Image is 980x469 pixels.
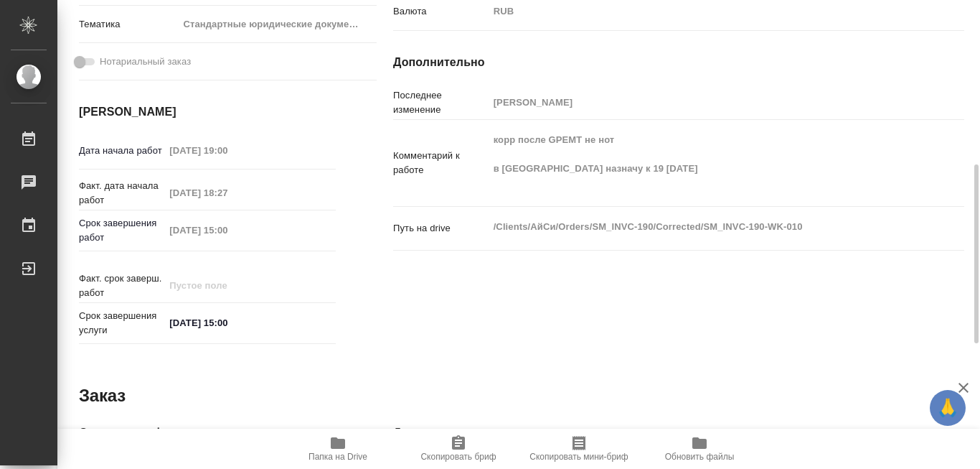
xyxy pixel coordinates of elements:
[936,393,960,423] span: 🙏
[164,275,290,296] input: Пустое поле
[178,12,377,37] div: Стандартные юридические документы, договоры, уставы
[420,452,496,462] span: Скопировать бриф
[79,179,164,208] p: Факт. дата начала работ
[164,312,290,333] input: ✎ Введи что-нибудь
[393,88,489,117] p: Последнее изменение
[489,128,917,195] textarea: корр после GPEMT не нот в [GEOGRAPHIC_DATA] назначу к 19 [DATE]
[393,221,489,236] p: Путь на drive
[930,390,966,426] button: 🙏
[79,216,164,245] p: Срок завершения работ
[278,429,398,469] button: Папка на Drive
[79,424,336,442] h4: Основная информация
[393,4,489,19] p: Валюта
[79,144,164,158] p: Дата начала работ
[489,92,917,113] input: Пустое поле
[489,215,917,239] textarea: /Clients/АйСи/Orders/SM_INVC-190/Corrected/SM_INVC-190-WK-010
[393,54,964,71] h4: Дополнительно
[529,452,628,462] span: Скопировать мини-бриф
[308,452,367,462] span: Папка на Drive
[519,429,639,469] button: Скопировать мини-бриф
[79,271,164,300] p: Факт. срок заверш. работ
[79,17,178,32] p: Тематика
[164,140,290,161] input: Пустое поле
[164,182,290,203] input: Пустое поле
[398,429,519,469] button: Скопировать бриф
[665,452,735,462] span: Обновить файлы
[639,429,760,469] button: Обновить файлы
[79,103,336,121] h4: [PERSON_NAME]
[164,220,290,241] input: Пустое поле
[393,149,489,177] p: Комментарий к работе
[100,55,191,69] span: Нотариальный заказ
[393,424,964,442] h4: Дополнительно
[79,309,164,338] p: Срок завершения услуги
[79,384,126,407] h2: Заказ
